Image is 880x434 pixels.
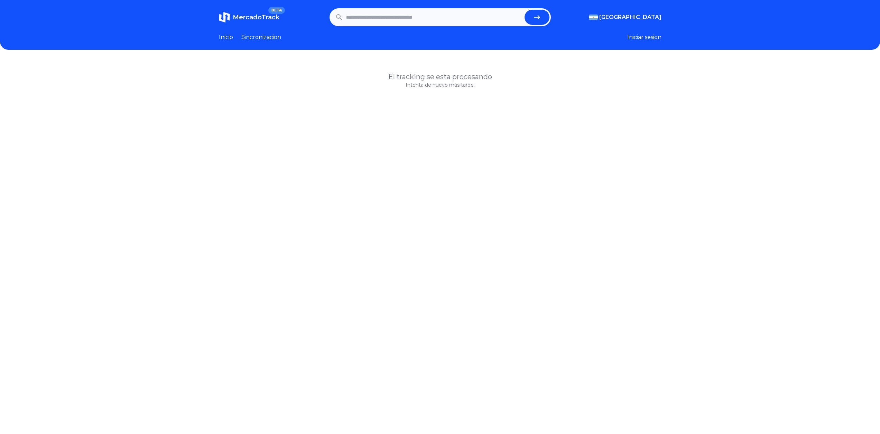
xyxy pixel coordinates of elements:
[233,13,279,21] span: MercadoTrack
[241,33,281,41] a: Sincronizacion
[219,82,661,88] p: Intenta de nuevo más tarde.
[219,12,230,23] img: MercadoTrack
[219,12,279,23] a: MercadoTrackBETA
[219,72,661,82] h1: El tracking se esta procesando
[627,33,661,41] button: Iniciar sesion
[589,13,661,21] button: [GEOGRAPHIC_DATA]
[599,13,661,21] span: [GEOGRAPHIC_DATA]
[268,7,285,14] span: BETA
[589,15,598,20] img: Argentina
[219,33,233,41] a: Inicio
